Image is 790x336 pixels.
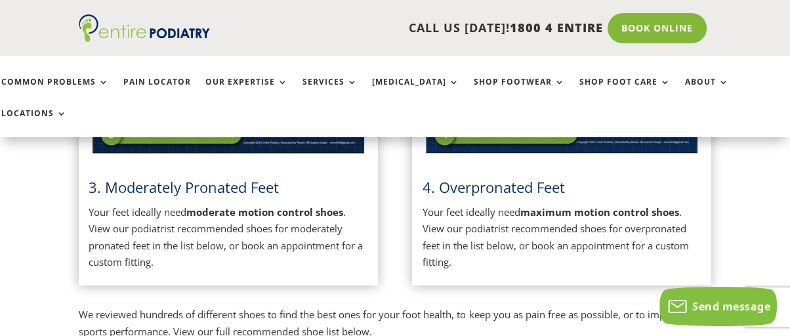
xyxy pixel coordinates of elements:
[89,204,367,271] p: Your feet ideally need . View our podiatrist recommended shoes for moderately pronated feet in th...
[79,31,210,45] a: Entire Podiatry
[579,77,671,106] a: Shop Foot Care
[79,14,210,42] img: logo (1)
[474,77,565,106] a: Shop Footwear
[1,109,67,137] a: Locations
[692,299,770,314] span: Send message
[608,13,707,43] a: Book Online
[1,77,109,106] a: Common Problems
[659,287,777,326] button: Send message
[123,77,191,106] a: Pain Locator
[422,177,564,197] span: 4. Overpronated Feet
[685,77,729,106] a: About
[422,204,701,271] p: Your feet ideally need . View our podiatrist recommended shoes for overpronated feet in the list ...
[520,205,678,219] strong: maximum motion control shoes
[205,77,288,106] a: Our Expertise
[510,20,603,35] span: 1800 4 ENTIRE
[372,77,459,106] a: [MEDICAL_DATA]
[302,77,358,106] a: Services
[89,177,279,197] span: 3. Moderately Pronated Feet
[186,205,343,219] strong: moderate motion control shoes
[219,20,602,37] p: CALL US [DATE]!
